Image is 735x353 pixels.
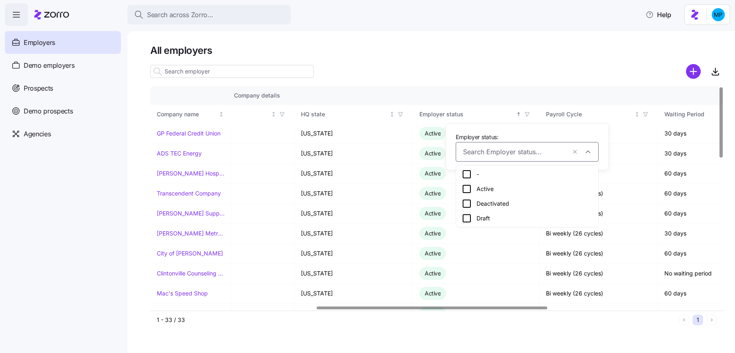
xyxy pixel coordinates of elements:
[294,204,413,224] td: [US_STATE]
[5,100,121,122] a: Demo prospects
[294,224,413,244] td: [US_STATE]
[419,110,514,119] div: Employer status
[462,169,592,179] div: -
[157,169,225,178] a: [PERSON_NAME] Hospitality
[176,244,294,264] td: [PERSON_NAME]
[456,133,499,141] span: Employer status:
[539,284,658,304] td: Bi weekly (26 cycles)
[425,290,441,297] span: Active
[294,244,413,264] td: [US_STATE]
[462,199,592,209] div: Deactivated
[516,111,521,117] div: Sorted ascending
[425,230,441,237] span: Active
[157,249,223,258] a: City of [PERSON_NAME]
[425,270,441,277] span: Active
[639,7,678,23] button: Help
[693,315,703,325] button: 1
[301,110,388,119] div: HQ state
[5,77,121,100] a: Prospects
[679,315,689,325] button: Previous page
[150,44,724,57] h1: All employers
[294,124,413,144] td: [US_STATE]
[294,284,413,304] td: [US_STATE]
[150,105,232,124] th: Company nameNot sorted
[176,184,294,204] td: [PERSON_NAME]
[462,213,592,223] div: Draft
[539,224,658,244] td: Bi weekly (26 cycles)
[271,111,276,117] div: Not sorted
[24,106,73,116] span: Demo prospects
[147,10,213,20] span: Search across Zorro...
[218,111,224,117] div: Not sorted
[686,64,701,79] svg: add icon
[157,309,225,317] a: [PERSON_NAME] Fence Company
[462,184,592,194] div: Active
[157,110,217,119] div: Company name
[157,129,220,138] a: GP Federal Credit Union
[127,5,291,24] button: Search across Zorro...
[150,65,314,78] input: Search employer
[157,316,675,324] div: 1 - 33 / 33
[389,111,395,117] div: Not sorted
[24,83,53,93] span: Prospects
[294,105,413,124] th: HQ stateNot sorted
[539,105,658,124] th: Payroll CycleNot sorted
[706,315,717,325] button: Next page
[463,147,566,157] input: Search Employer status...
[176,144,294,164] td: [PERSON_NAME]
[546,110,633,119] div: Payroll Cycle
[176,105,294,124] th: Producer agentNot sorted
[539,264,658,284] td: Bi weekly (26 cycles)
[5,31,121,54] a: Employers
[539,184,658,204] td: Bi weekly (26 cycles)
[24,129,51,139] span: Agencies
[294,264,413,284] td: [US_STATE]
[425,170,441,177] span: Active
[176,204,294,224] td: [PERSON_NAME]
[294,144,413,164] td: [US_STATE]
[539,204,658,224] td: Bi weekly (26 cycles)
[157,229,225,238] a: [PERSON_NAME] Metropolitan Housing Authority
[176,164,294,184] td: [PERSON_NAME]
[294,304,413,324] td: [US_STATE]
[539,164,658,184] td: Weekly (52 cycles)
[413,105,539,124] th: Employer statusSorted ascending
[425,210,441,217] span: Active
[24,60,75,71] span: Demo employers
[425,190,441,197] span: Active
[157,209,225,218] a: [PERSON_NAME] Supply Company
[157,189,221,198] a: Transcendent Company
[539,304,658,324] td: Bi weekly (26 cycles)
[5,122,121,145] a: Agencies
[425,150,441,157] span: Active
[294,164,413,184] td: [US_STATE]
[425,130,441,137] span: Active
[712,8,725,21] img: b954e4dfce0f5620b9225907d0f7229f
[24,38,55,48] span: Employers
[5,54,121,77] a: Demo employers
[634,111,640,117] div: Not sorted
[294,184,413,204] td: [US_STATE]
[539,244,658,264] td: Bi weekly (26 cycles)
[646,10,671,20] span: Help
[157,269,225,278] a: Clintonville Counseling and Wellness
[157,149,202,158] a: ADS TEC Energy
[425,250,441,257] span: Active
[157,289,208,297] a: Mac's Speed Shop
[176,284,294,304] td: [PERSON_NAME]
